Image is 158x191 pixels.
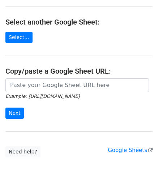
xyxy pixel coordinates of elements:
[5,18,153,26] h4: Select another Google Sheet:
[5,67,153,75] h4: Copy/paste a Google Sheet URL:
[5,108,24,119] input: Next
[5,32,33,43] a: Select...
[122,156,158,191] iframe: Chat Widget
[108,147,153,153] a: Google Sheets
[5,78,149,92] input: Paste your Google Sheet URL here
[5,94,80,99] small: Example: [URL][DOMAIN_NAME]
[5,146,40,157] a: Need help?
